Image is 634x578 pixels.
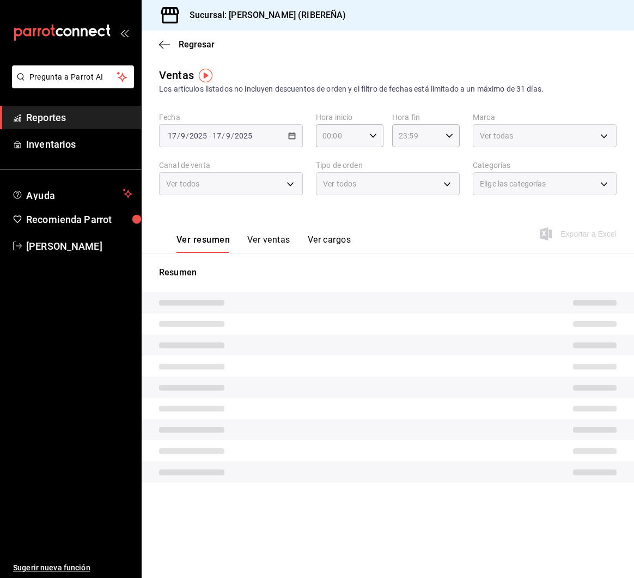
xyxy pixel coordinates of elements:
button: Ver cargos [308,234,351,253]
span: Pregunta a Parrot AI [29,71,117,83]
span: [PERSON_NAME] [26,239,132,254]
input: -- [225,131,231,140]
span: - [209,131,211,140]
label: Marca [473,113,617,121]
button: Pregunta a Parrot AI [12,65,134,88]
p: Resumen [159,266,617,279]
h3: Sucursal: [PERSON_NAME] (RIBEREÑA) [181,9,346,22]
span: Regresar [179,39,215,50]
div: Los artículos listados no incluyen descuentos de orden y el filtro de fechas está limitado a un m... [159,83,617,95]
label: Categorías [473,161,617,169]
span: Ver todas [480,130,513,141]
div: Ventas [159,67,194,83]
span: / [186,131,189,140]
span: Inventarios [26,137,132,152]
label: Hora inicio [316,113,383,121]
div: navigation tabs [176,234,351,253]
label: Hora fin [392,113,460,121]
button: Regresar [159,39,215,50]
span: Recomienda Parrot [26,212,132,227]
img: Tooltip marker [199,69,212,82]
button: open_drawer_menu [120,28,129,37]
button: Ver resumen [176,234,230,253]
input: ---- [234,131,253,140]
input: -- [180,131,186,140]
span: Ayuda [26,187,118,200]
span: / [222,131,225,140]
input: -- [212,131,222,140]
label: Tipo de orden [316,161,460,169]
span: Sugerir nueva función [13,562,132,574]
span: Reportes [26,110,132,125]
label: Fecha [159,113,303,121]
input: ---- [189,131,208,140]
a: Pregunta a Parrot AI [8,79,134,91]
span: / [177,131,180,140]
span: Ver todos [323,178,356,189]
input: -- [167,131,177,140]
span: Ver todos [166,178,199,189]
span: / [231,131,234,140]
button: Ver ventas [247,234,290,253]
span: Elige las categorías [480,178,546,189]
label: Canal de venta [159,161,303,169]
